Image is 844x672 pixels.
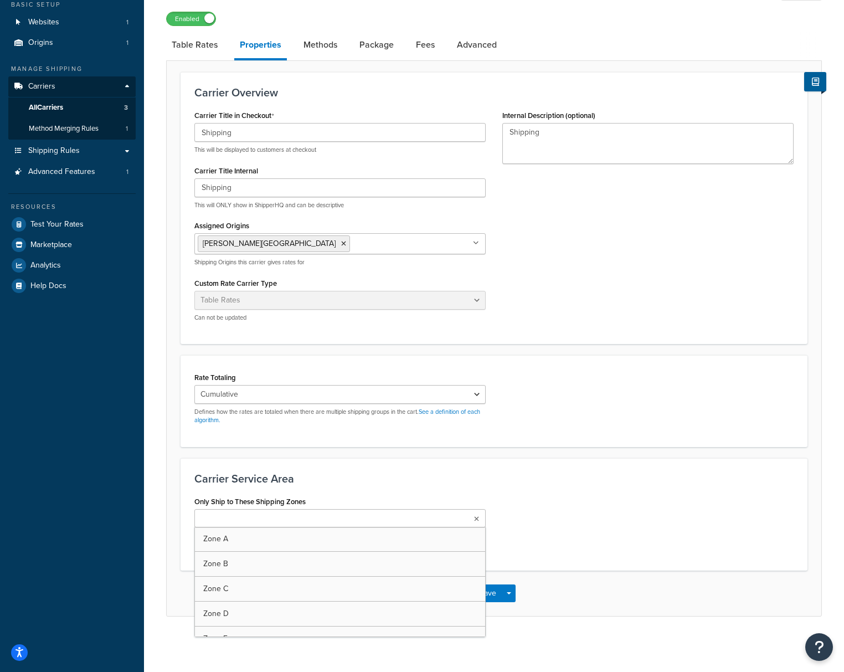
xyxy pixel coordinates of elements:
label: Enabled [167,12,215,25]
p: This will be displayed to customers at checkout [194,146,486,154]
span: Zone E [203,633,228,644]
span: Shipping Rules [28,146,80,156]
p: Shipping Origins this carrier gives rates for [194,258,486,266]
a: AllCarriers3 [8,98,136,118]
a: Zone C [195,577,485,601]
p: Can not be updated [194,314,486,322]
h3: Carrier Overview [194,86,794,99]
a: Methods [298,32,343,58]
a: Test Your Rates [8,214,136,234]
a: Carriers [8,76,136,97]
a: Zone B [195,552,485,576]
label: Rate Totaling [194,373,236,382]
li: Origins [8,33,136,53]
span: Zone B [203,558,228,570]
span: Marketplace [30,240,72,250]
span: Advanced Features [28,167,95,177]
a: Zone A [195,527,485,551]
a: Zone E [195,627,485,651]
label: Assigned Origins [194,222,249,230]
button: Open Resource Center [805,633,833,661]
h3: Carrier Service Area [194,473,794,485]
li: Websites [8,12,136,33]
a: Shipping Rules [8,141,136,161]
li: Advanced Features [8,162,136,182]
span: Zone C [203,583,228,594]
span: All Carriers [29,103,63,112]
span: Analytics [30,261,61,270]
a: Properties [234,32,287,60]
span: 1 [126,124,128,134]
span: Help Docs [30,281,66,291]
p: This will ONLY show in ShipperHQ and can be descriptive [194,201,486,209]
a: Help Docs [8,276,136,296]
a: See a definition of each algorithm. [194,407,480,424]
a: Origins1 [8,33,136,53]
a: Package [354,32,399,58]
button: Show Help Docs [804,72,826,91]
label: Carrier Title in Checkout [194,111,274,120]
a: Zone D [195,602,485,626]
span: 3 [124,103,128,112]
a: Marketplace [8,235,136,255]
span: 1 [126,38,128,48]
span: 1 [126,167,128,177]
a: Method Merging Rules1 [8,119,136,139]
span: Carriers [28,82,55,91]
li: Carriers [8,76,136,140]
label: Internal Description (optional) [502,111,595,120]
div: Manage Shipping [8,64,136,74]
span: Websites [28,18,59,27]
span: Zone D [203,608,229,619]
a: Fees [410,32,440,58]
span: 1 [126,18,128,27]
button: Save [473,584,503,602]
div: Resources [8,202,136,212]
a: Table Rates [166,32,223,58]
a: Websites1 [8,12,136,33]
textarea: Shipping [502,123,794,164]
label: Only Ship to These Shipping Zones [194,497,306,506]
span: Test Your Rates [30,220,84,229]
label: Custom Rate Carrier Type [194,279,277,288]
p: Defines how the rates are totaled when there are multiple shipping groups in the cart. [194,408,486,425]
label: Carrier Title Internal [194,167,258,175]
span: Method Merging Rules [29,124,99,134]
span: Origins [28,38,53,48]
li: Method Merging Rules [8,119,136,139]
span: [PERSON_NAME][GEOGRAPHIC_DATA] [203,238,336,249]
span: Zone A [203,533,228,545]
a: Advanced [451,32,502,58]
a: Advanced Features1 [8,162,136,182]
a: Analytics [8,255,136,275]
